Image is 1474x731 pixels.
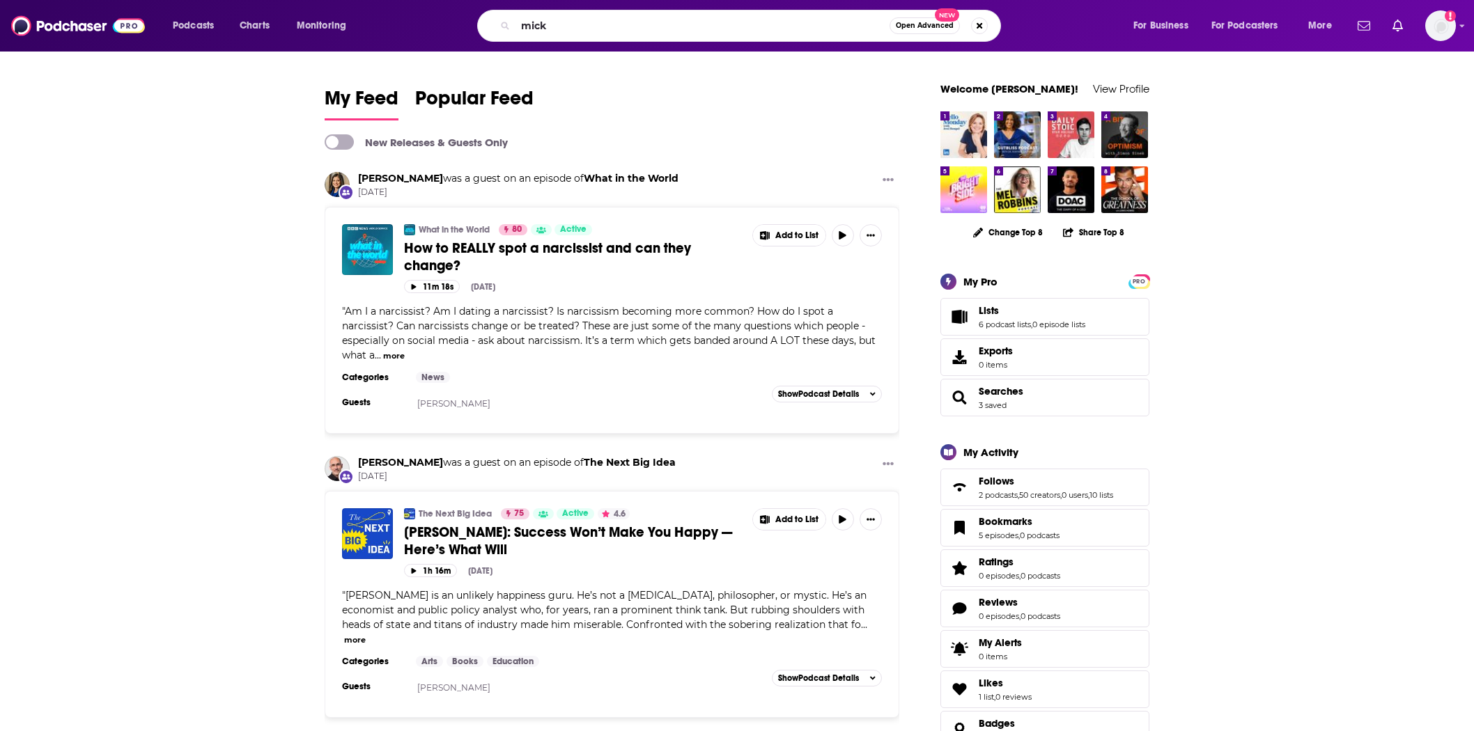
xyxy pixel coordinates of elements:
img: How to REALLY spot a narcissist and can they change? [342,224,393,275]
a: Ratings [945,558,973,578]
span: , [1019,571,1021,581]
button: Show More Button [877,172,899,189]
a: Ratings [979,556,1060,568]
a: PRO [1131,275,1147,285]
img: Dr. Ramani Durvasula [325,172,350,197]
span: Add to List [775,514,819,525]
span: PRO [1131,276,1147,287]
svg: Add a profile image [1445,10,1456,22]
a: What in the World [419,224,490,235]
a: 10 lists [1089,490,1113,500]
div: My Activity [963,446,1018,459]
span: Podcasts [173,16,214,36]
img: Podchaser - Follow, Share and Rate Podcasts [11,13,145,39]
button: Share Top 8 [1062,219,1125,246]
a: 0 podcasts [1021,571,1060,581]
span: , [1031,320,1032,329]
span: New [935,8,960,22]
a: Reviews [979,596,1060,608]
a: The Next Big Idea [419,508,492,519]
span: , [1088,490,1089,500]
button: 4.6 [598,508,630,519]
a: How to REALLY spot a narcissist and can they change? [404,239,743,274]
img: The Diary Of A CEO with Steven Bartlett [1048,166,1094,213]
a: Active [557,508,594,519]
input: Search podcasts, credits, & more... [515,15,890,37]
span: Reviews [940,590,1149,627]
a: 0 podcasts [1021,611,1060,621]
a: Bookmarks [979,515,1060,528]
span: Monitoring [297,16,346,36]
button: open menu [1124,15,1206,37]
span: Lists [940,298,1149,336]
a: Charts [231,15,278,37]
span: Searches [979,385,1023,398]
a: The Daily Stoic [1048,111,1094,158]
button: Show More Button [860,224,882,246]
img: User Profile [1425,10,1456,41]
a: 80 [499,224,527,235]
h3: Guests [342,397,405,408]
a: [PERSON_NAME] [417,398,490,409]
img: The Gutbliss Podcast [994,111,1041,158]
h3: was a guest on an episode of [358,172,678,185]
span: Active [562,507,589,521]
img: Hello Monday with Jessi Hempel [940,111,987,158]
a: Follows [979,475,1113,487]
span: My Alerts [979,636,1022,649]
a: New Releases & Guests Only [325,134,508,150]
span: , [1060,490,1062,500]
div: New Appearance [339,469,354,485]
button: Show More Button [753,509,825,530]
div: [DATE] [471,282,495,292]
span: Open Advanced [896,22,954,29]
span: Add to List [775,230,819,241]
button: 1h 16m [404,564,457,577]
span: Reviews [979,596,1018,608]
span: 0 items [979,652,1022,661]
div: Search podcasts, credits, & more... [490,10,1014,42]
button: open menu [1202,15,1298,37]
button: 11m 18s [404,280,460,293]
img: The Mel Robbins Podcast [994,166,1041,213]
a: Follows [945,478,973,497]
span: Exports [979,345,1013,357]
button: open menu [1298,15,1349,37]
span: Likes [940,670,1149,708]
span: 75 [514,507,524,521]
a: 75 [501,508,529,519]
a: Active [554,224,592,235]
h3: Guests [342,681,405,692]
img: The School of Greatness [1101,166,1148,213]
button: Open AdvancedNew [890,17,960,34]
a: Lists [979,304,1085,317]
a: The Next Big Idea [584,456,676,469]
button: more [383,350,405,362]
span: Searches [940,379,1149,416]
button: ShowPodcast Details [772,386,882,402]
span: Exports [945,347,973,367]
div: New Appearance [339,184,354,200]
span: " [342,305,876,361]
span: 0 items [979,360,1013,370]
a: Searches [945,388,973,407]
a: Dr. Ramani Durvasula [358,172,443,184]
button: Show More Button [877,456,899,473]
span: [PERSON_NAME] is an unlikely happiness guru. He’s not a [MEDICAL_DATA], philosopher, or mystic. H... [342,589,867,631]
div: [DATE] [468,566,492,576]
a: [PERSON_NAME] [417,682,490,693]
span: , [1018,530,1020,540]
a: Show notifications dropdown [1387,14,1409,38]
span: My Alerts [945,639,973,659]
a: 0 users [1062,490,1088,500]
span: For Podcasters [1211,16,1278,36]
span: Show Podcast Details [778,389,859,399]
a: View Profile [1093,82,1149,95]
span: [PERSON_NAME]: Success Won’t Make You Happy — Here’s What Will [404,524,732,558]
img: The Next Big Idea [404,508,415,519]
span: Charts [240,16,270,36]
span: My Feed [325,86,398,118]
span: 80 [512,223,522,237]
